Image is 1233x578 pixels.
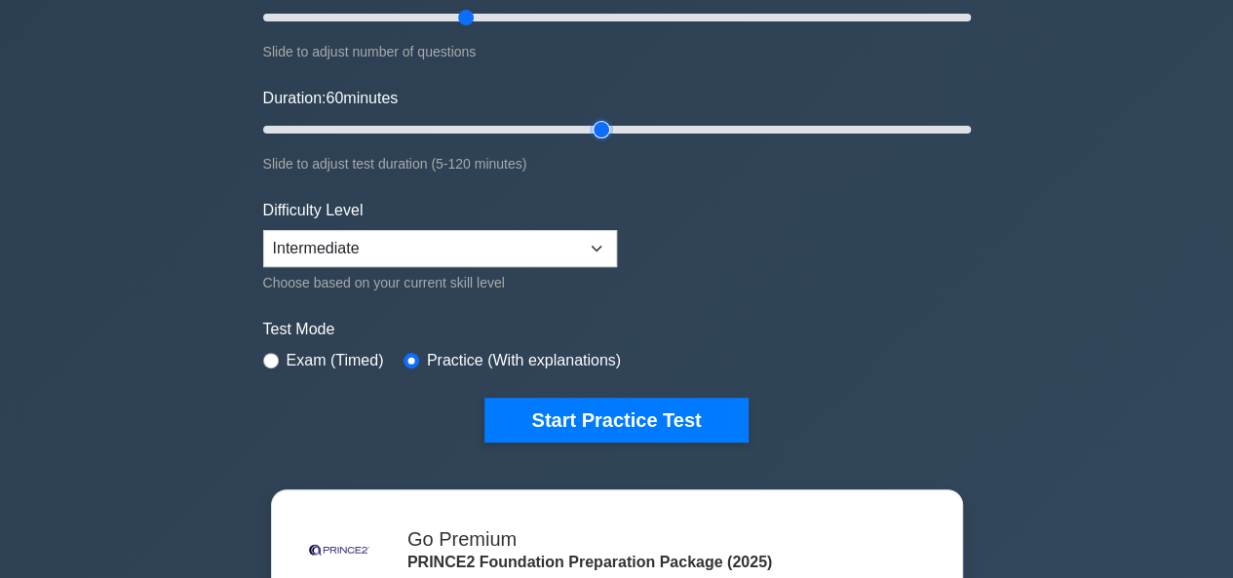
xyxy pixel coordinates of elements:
[263,318,971,341] label: Test Mode
[484,398,748,443] button: Start Practice Test
[263,152,971,175] div: Slide to adjust test duration (5-120 minutes)
[263,271,617,294] div: Choose based on your current skill level
[326,90,343,106] span: 60
[427,349,621,372] label: Practice (With explanations)
[263,40,971,63] div: Slide to adjust number of questions
[287,349,384,372] label: Exam (Timed)
[263,87,399,110] label: Duration: minutes
[263,199,364,222] label: Difficulty Level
